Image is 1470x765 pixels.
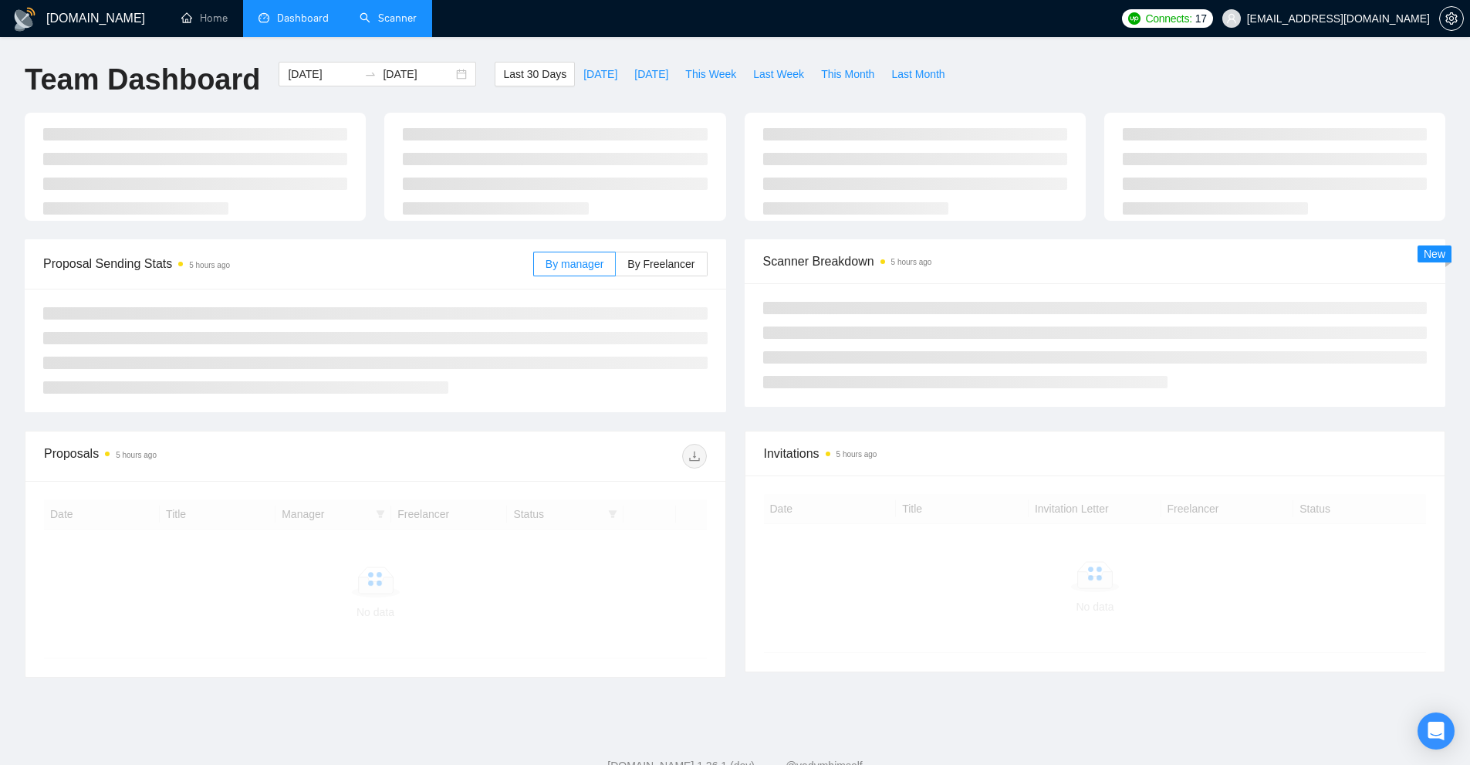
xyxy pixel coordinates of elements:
span: Invitations [764,444,1427,463]
span: user [1226,13,1237,24]
span: dashboard [259,12,269,23]
a: homeHome [181,12,228,25]
span: New [1424,248,1445,260]
h1: Team Dashboard [25,62,260,98]
span: This Month [821,66,874,83]
span: Scanner Breakdown [763,252,1428,271]
time: 5 hours ago [891,258,932,266]
span: Dashboard [277,12,329,25]
div: Open Intercom Messenger [1418,713,1455,750]
button: Last Week [745,62,813,86]
span: Proposal Sending Stats [43,254,533,273]
button: [DATE] [575,62,626,86]
span: to [364,68,377,80]
a: searchScanner [360,12,417,25]
input: End date [383,66,453,83]
span: Last 30 Days [503,66,566,83]
span: 17 [1195,10,1207,27]
span: [DATE] [583,66,617,83]
time: 5 hours ago [836,450,877,459]
div: Proposals [44,444,375,469]
img: logo [12,7,37,32]
span: [DATE] [634,66,668,83]
img: upwork-logo.png [1128,12,1141,25]
button: This Month [813,62,883,86]
time: 5 hours ago [189,261,230,269]
span: Last Month [891,66,945,83]
button: Last Month [883,62,953,86]
button: [DATE] [626,62,677,86]
button: Last 30 Days [495,62,575,86]
span: setting [1440,12,1463,25]
button: This Week [677,62,745,86]
input: Start date [288,66,358,83]
span: Last Week [753,66,804,83]
button: setting [1439,6,1464,31]
span: swap-right [364,68,377,80]
span: This Week [685,66,736,83]
span: By Freelancer [627,258,694,270]
span: By manager [546,258,603,270]
span: Connects: [1145,10,1191,27]
time: 5 hours ago [116,451,157,459]
a: setting [1439,12,1464,25]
